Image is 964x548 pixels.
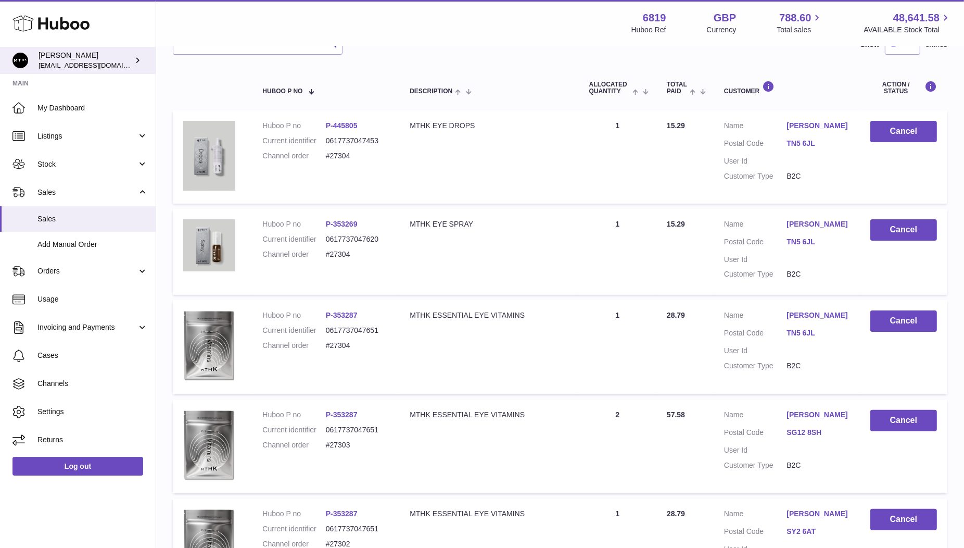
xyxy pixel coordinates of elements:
span: Stock [37,159,137,169]
dd: B2C [787,269,849,279]
div: MTHK EYE SPRAY [410,219,568,229]
dt: Current identifier [262,524,325,534]
dd: B2C [787,460,849,470]
dt: Postal Code [724,527,787,539]
a: [PERSON_NAME] [787,121,849,131]
button: Cancel [870,410,937,431]
a: P-353269 [326,220,358,228]
span: Cases [37,351,148,360]
span: 48,641.58 [893,11,940,25]
span: [EMAIL_ADDRESS][DOMAIN_NAME] [39,61,153,69]
strong: 6819 [643,11,666,25]
div: Customer [724,81,849,95]
dd: 0617737047651 [326,524,389,534]
td: 2 [579,400,656,494]
dt: Current identifier [262,326,325,335]
dt: User Id [724,255,787,265]
a: P-353287 [326,509,358,518]
div: Currency [707,25,737,35]
dt: Customer Type [724,361,787,371]
a: 788.60 Total sales [777,11,823,35]
span: Total sales [777,25,823,35]
div: Action / Status [870,81,937,95]
button: Cancel [870,121,937,142]
a: SG12 8SH [787,428,849,438]
dt: Huboo P no [262,509,325,519]
span: 15.29 [667,121,685,130]
dt: Channel order [262,151,325,161]
dt: Name [724,310,787,323]
a: [PERSON_NAME] [787,509,849,519]
span: Settings [37,407,148,417]
a: [PERSON_NAME] [787,310,849,320]
span: ALLOCATED Quantity [589,81,630,95]
span: 788.60 [779,11,811,25]
button: Cancel [870,310,937,332]
span: Returns [37,435,148,445]
span: Description [410,88,452,95]
dt: Postal Code [724,139,787,151]
span: Invoicing and Payments [37,322,137,332]
a: TN5 6JL [787,237,849,247]
dt: Channel order [262,250,325,259]
dt: Huboo P no [262,410,325,420]
dd: 0617737047453 [326,136,389,146]
span: Sales [37,214,148,224]
span: Sales [37,188,137,197]
img: 68191634625130.png [183,310,235,381]
dt: Customer Type [724,171,787,181]
dt: Name [724,219,787,232]
dd: #27304 [326,341,389,351]
strong: GBP [714,11,736,25]
a: SY2 6AT [787,527,849,537]
a: Log out [12,457,143,476]
div: MTHK ESSENTIAL EYE VITAMINS [410,410,568,420]
span: My Dashboard [37,103,148,113]
img: amar@mthk.com [12,53,28,68]
dt: User Id [724,445,787,455]
dt: User Id [724,156,787,166]
span: Total paid [667,81,687,95]
a: P-445805 [326,121,358,130]
span: 15.29 [667,220,685,228]
dt: Customer Type [724,269,787,279]
dt: Current identifier [262,234,325,244]
dt: Postal Code [724,237,787,250]
td: 1 [579,300,656,394]
span: 28.79 [667,311,685,319]
dt: Name [724,509,787,521]
a: [PERSON_NAME] [787,410,849,420]
dd: 0617737047620 [326,234,389,244]
dt: Postal Code [724,328,787,341]
dt: Huboo P no [262,121,325,131]
img: 68191752058920.png [183,219,235,271]
dt: Postal Code [724,428,787,440]
img: 68191752067379.png [183,121,235,191]
img: 68191634625130.png [183,410,235,481]
a: TN5 6JL [787,139,849,148]
span: AVAILABLE Stock Total [864,25,952,35]
dt: Customer Type [724,460,787,470]
span: Channels [37,379,148,389]
dt: Channel order [262,440,325,450]
dt: Name [724,121,787,133]
a: [PERSON_NAME] [787,219,849,229]
dd: B2C [787,361,849,371]
a: TN5 6JL [787,328,849,338]
dd: #27304 [326,250,389,259]
a: P-353287 [326,410,358,419]
div: MTHK ESSENTIAL EYE VITAMINS [410,509,568,519]
dt: Huboo P no [262,310,325,320]
dt: Current identifier [262,425,325,435]
span: 28.79 [667,509,685,518]
dd: #27304 [326,151,389,161]
dt: User Id [724,346,787,356]
span: Orders [37,266,137,276]
a: P-353287 [326,311,358,319]
td: 1 [579,209,656,295]
div: Huboo Ref [631,25,666,35]
dt: Current identifier [262,136,325,146]
span: Huboo P no [262,88,302,95]
span: Add Manual Order [37,240,148,250]
a: 48,641.58 AVAILABLE Stock Total [864,11,952,35]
